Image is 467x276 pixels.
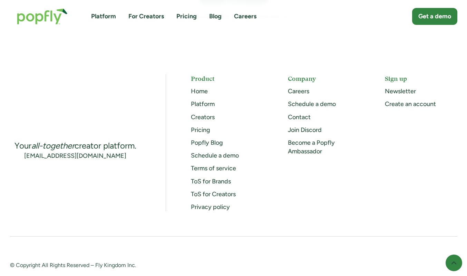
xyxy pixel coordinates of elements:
a: Privacy policy [191,203,230,211]
a: Home [191,87,208,95]
a: Join Discord [288,126,322,134]
a: Contact [288,113,311,121]
a: ToS for Brands [191,178,231,185]
h5: Sign up [385,74,457,83]
a: Newsletter [385,87,416,95]
a: Popfly Blog [191,139,223,146]
a: Creators [191,113,215,121]
a: Platform [191,100,215,108]
div: Get a demo [418,12,451,21]
a: For Creators [128,12,164,21]
a: Become a Popfly Ambassador [288,139,335,155]
a: Terms of service [191,164,236,172]
a: Blog [209,12,222,21]
a: Platform [91,12,116,21]
em: all-together [31,141,75,151]
a: Careers [234,12,256,21]
a: Careers [288,87,309,95]
a: Pricing [191,126,210,134]
a: Create an account [385,100,436,108]
a: Pricing [176,12,197,21]
a: [EMAIL_ADDRESS][DOMAIN_NAME] [24,152,126,160]
a: ToS for Creators [191,190,236,198]
a: Get a demo [412,8,457,25]
h5: Product [191,74,263,83]
div: Your creator platform. [14,140,136,151]
a: home [10,1,75,31]
h5: Company [288,74,360,83]
a: Schedule a demo [191,152,239,159]
div: © Copyright All Rights Reserved – Fly Kingdom Inc. [10,261,221,270]
a: Schedule a demo [288,100,336,108]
